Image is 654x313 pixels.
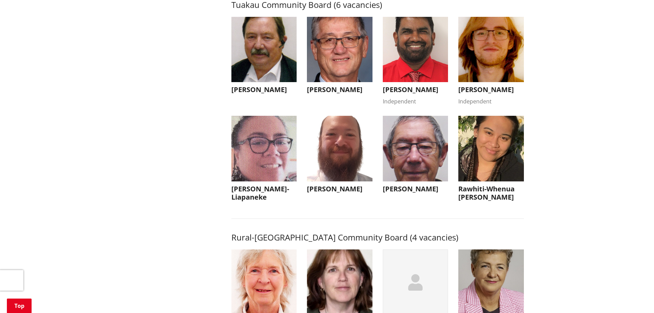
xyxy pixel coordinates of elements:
[458,116,524,181] img: WO-B-TU__MATENA NGATAKI_R__MXv3T
[231,233,524,243] h3: Rural-[GEOGRAPHIC_DATA] Community Board (4 vacancies)
[383,97,448,105] div: Independent
[231,185,297,201] h3: [PERSON_NAME]-Liapaneke
[307,17,372,82] img: WO-B-TU__BETTY_C__wojy3
[458,86,524,94] h3: [PERSON_NAME]
[231,86,297,94] h3: [PERSON_NAME]
[231,17,297,82] img: WO-B-TU__GEE_R__TjtLa
[383,17,448,82] img: WO-B-TU__KUMAR_D__o5Yns
[622,284,647,309] iframe: Messenger Launcher
[458,185,524,201] h3: Rawhiti-Whenua [PERSON_NAME]
[231,116,297,205] button: [PERSON_NAME]-Liapaneke
[231,17,297,98] button: [PERSON_NAME]
[383,86,448,94] h3: [PERSON_NAME]
[307,116,372,181] img: WO-B-TU__WATSON_L__PrrJq
[383,17,448,106] button: [PERSON_NAME] Independent
[458,17,524,82] img: WO-B-TU__HENDERSON_D__Fqpcs
[307,17,372,98] button: [PERSON_NAME]
[383,185,448,193] h3: [PERSON_NAME]
[307,116,372,197] button: [PERSON_NAME]
[231,116,297,181] img: WO-B-TU__TEMA-LIAPANEKE_G__AtNkf
[307,185,372,193] h3: [PERSON_NAME]
[458,116,524,205] button: Rawhiti-Whenua [PERSON_NAME]
[458,97,524,105] div: Independent
[383,116,448,181] img: WO-B-TU__COLEMAN_P__vVS9z
[7,299,32,313] a: Top
[307,86,372,94] h3: [PERSON_NAME]
[383,116,448,197] button: [PERSON_NAME]
[458,17,524,106] button: [PERSON_NAME] Independent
